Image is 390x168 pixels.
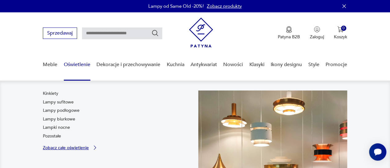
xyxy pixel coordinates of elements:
[308,53,319,77] a: Style
[64,53,90,77] a: Oświetlenie
[43,99,74,105] a: Lampy sufitowe
[314,26,320,32] img: Ikonka użytkownika
[278,26,300,40] a: Ikona medaluPatyna B2B
[43,116,75,122] a: Lampy biurkowe
[43,124,70,131] a: Lampki nocne
[43,145,98,151] a: Zobacz całe oświetlenie
[223,53,243,77] a: Nowości
[278,34,300,40] p: Patyna B2B
[278,26,300,40] button: Patyna B2B
[189,18,213,48] img: Patyna - sklep z meblami i dekoracjami vintage
[310,26,324,40] button: Zaloguj
[310,34,324,40] p: Zaloguj
[341,26,346,31] div: 0
[326,53,347,77] a: Promocje
[148,3,204,9] p: Lampy od Same Old -20%!
[43,133,61,139] a: Pozostałe
[151,29,159,37] button: Szukaj
[43,146,89,150] p: Zobacz całe oświetlenie
[369,143,386,161] iframe: Smartsupp widget button
[43,53,57,77] a: Meble
[286,26,292,33] img: Ikona medalu
[191,53,217,77] a: Antykwariat
[249,53,265,77] a: Klasyki
[43,31,77,36] a: Sprzedawaj
[334,34,347,40] p: Koszyk
[43,27,77,39] button: Sprzedawaj
[43,90,58,97] a: Kinkiety
[334,26,347,40] button: 0Koszyk
[271,53,302,77] a: Ikony designu
[43,107,80,114] a: Lampy podłogowe
[337,26,343,32] img: Ikona koszyka
[166,53,184,77] a: Kuchnia
[207,3,242,9] a: Zobacz produkty
[96,53,160,77] a: Dekoracje i przechowywanie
